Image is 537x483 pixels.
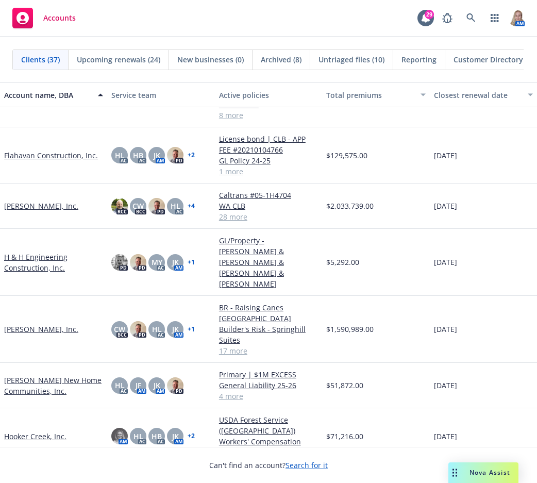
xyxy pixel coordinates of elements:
button: Service team [107,82,214,107]
span: [DATE] [434,201,457,211]
span: $71,216.00 [326,431,363,442]
span: HL [152,324,162,335]
a: Search for it [286,460,328,470]
a: [PERSON_NAME], Inc. [4,201,78,211]
div: Active policies [219,90,318,101]
a: 28 more [219,211,318,222]
span: JK [172,324,179,335]
a: Workers' Compensation [219,436,318,447]
a: 4 more [219,391,318,402]
a: USDA Forest Service ([GEOGRAPHIC_DATA]) [219,414,318,436]
img: photo [167,147,183,163]
a: Primary | $1M EXCESS [219,369,318,380]
a: GL/Property - [PERSON_NAME] & [PERSON_NAME] & [PERSON_NAME] & [PERSON_NAME] [219,235,318,289]
a: Builder's Risk - Springhill Suites [219,324,318,345]
a: Caltrans #05-1H4704 [219,190,318,201]
a: WA CLB [219,201,318,211]
a: H & H Engineering Construction, Inc. [4,252,103,273]
span: [DATE] [434,324,457,335]
span: HB [152,431,162,442]
span: JK [172,257,179,268]
div: 29 [425,10,434,19]
span: [DATE] [434,380,457,391]
img: photo [508,10,525,26]
span: JF [136,380,141,391]
a: Accounts [8,4,80,32]
a: + 2 [188,433,195,439]
span: HL [115,150,125,161]
span: $2,033,739.00 [326,201,374,211]
div: Drag to move [448,462,461,483]
a: + 4 [188,203,195,209]
span: $5,292.00 [326,257,359,268]
span: JK [154,150,160,161]
div: Service team [111,90,210,101]
span: Can't find an account? [209,460,328,471]
span: HL [171,201,180,211]
a: General Liability 25-26 [219,380,318,391]
span: Customer Directory [454,54,523,65]
span: [DATE] [434,257,457,268]
a: GL Policy 24-25 [219,155,318,166]
span: [DATE] [434,431,457,442]
a: Hooker Creek, Inc. [4,431,66,442]
span: Clients (37) [21,54,60,65]
img: photo [111,254,128,271]
a: BR - Raising Canes [GEOGRAPHIC_DATA] [219,302,318,324]
span: Archived (8) [261,54,301,65]
span: $1,590,989.00 [326,324,374,335]
span: New businesses (0) [177,54,244,65]
span: $129,575.00 [326,150,367,161]
span: Accounts [43,14,76,22]
span: JK [154,380,160,391]
img: photo [167,377,183,394]
span: Reporting [401,54,437,65]
div: Total premiums [326,90,414,101]
a: Search [461,8,481,28]
span: Nova Assist [469,468,510,477]
span: JK [172,431,179,442]
a: 8 more [219,110,318,121]
div: Account name, DBA [4,90,92,101]
a: Switch app [484,8,505,28]
a: License bond | CLB - APP FEE #20210104766 [219,134,318,155]
img: photo [148,198,165,214]
a: [PERSON_NAME] New Home Communities, Inc. [4,375,103,396]
span: [DATE] [434,150,457,161]
a: + 2 [188,152,195,158]
img: photo [130,254,146,271]
span: MY [152,257,162,268]
img: photo [111,198,128,214]
span: HB [133,150,143,161]
span: CW [132,201,144,211]
span: Untriaged files (10) [318,54,384,65]
a: + 1 [188,326,195,332]
button: Total premiums [322,82,429,107]
img: photo [130,321,146,338]
div: Closest renewal date [434,90,522,101]
a: 17 more [219,345,318,356]
span: HL [115,380,125,391]
a: Report a Bug [437,8,458,28]
button: Closest renewal date [430,82,537,107]
span: HL [133,431,143,442]
a: Flahavan Construction, Inc. [4,150,98,161]
a: [PERSON_NAME], Inc. [4,324,78,335]
span: $51,872.00 [326,380,363,391]
span: Upcoming renewals (24) [77,54,160,65]
img: photo [111,428,128,444]
a: 1 more [219,166,318,177]
span: CW [114,324,125,335]
button: Nova Assist [448,462,518,483]
a: + 1 [188,259,195,265]
button: Active policies [215,82,322,107]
